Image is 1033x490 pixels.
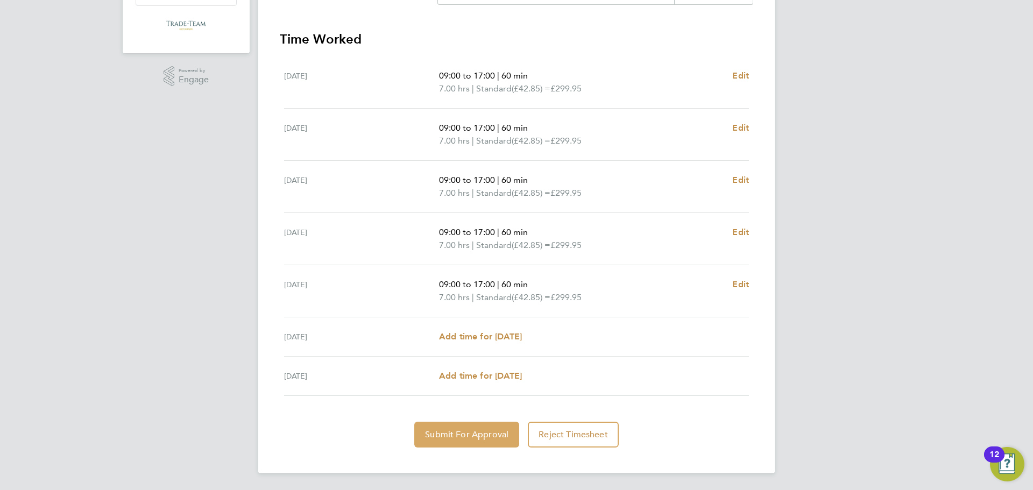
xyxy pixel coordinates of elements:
[472,83,474,94] span: |
[284,174,439,200] div: [DATE]
[732,69,749,82] a: Edit
[439,70,495,81] span: 09:00 to 17:00
[476,187,512,200] span: Standard
[497,175,499,185] span: |
[550,292,582,302] span: £299.95
[476,291,512,304] span: Standard
[284,122,439,147] div: [DATE]
[472,292,474,302] span: |
[439,227,495,237] span: 09:00 to 17:00
[732,226,749,239] a: Edit
[439,83,470,94] span: 7.00 hrs
[732,279,749,289] span: Edit
[476,82,512,95] span: Standard
[472,136,474,146] span: |
[497,227,499,237] span: |
[512,240,550,250] span: (£42.85) =
[501,123,528,133] span: 60 min
[284,69,439,95] div: [DATE]
[497,123,499,133] span: |
[439,188,470,198] span: 7.00 hrs
[512,188,550,198] span: (£42.85) =
[439,175,495,185] span: 09:00 to 17:00
[732,175,749,185] span: Edit
[501,227,528,237] span: 60 min
[284,330,439,343] div: [DATE]
[439,136,470,146] span: 7.00 hrs
[136,17,237,34] a: Go to home page
[732,123,749,133] span: Edit
[732,174,749,187] a: Edit
[989,455,999,468] div: 12
[550,136,582,146] span: £299.95
[476,134,512,147] span: Standard
[476,239,512,252] span: Standard
[439,370,522,382] a: Add time for [DATE]
[497,70,499,81] span: |
[732,70,749,81] span: Edit
[732,278,749,291] a: Edit
[280,31,753,48] h3: Time Worked
[528,422,619,448] button: Reject Timesheet
[732,122,749,134] a: Edit
[425,429,508,440] span: Submit For Approval
[550,188,582,198] span: £299.95
[550,240,582,250] span: £299.95
[284,226,439,252] div: [DATE]
[439,240,470,250] span: 7.00 hrs
[512,136,550,146] span: (£42.85) =
[501,70,528,81] span: 60 min
[501,175,528,185] span: 60 min
[439,371,522,381] span: Add time for [DATE]
[990,447,1024,481] button: Open Resource Center, 12 new notifications
[164,17,208,34] img: tradeteamrec-logo-retina.png
[179,75,209,84] span: Engage
[512,292,550,302] span: (£42.85) =
[472,188,474,198] span: |
[472,240,474,250] span: |
[439,279,495,289] span: 09:00 to 17:00
[497,279,499,289] span: |
[539,429,608,440] span: Reject Timesheet
[439,330,522,343] a: Add time for [DATE]
[284,370,439,382] div: [DATE]
[414,422,519,448] button: Submit For Approval
[512,83,550,94] span: (£42.85) =
[732,227,749,237] span: Edit
[179,66,209,75] span: Powered by
[501,279,528,289] span: 60 min
[439,123,495,133] span: 09:00 to 17:00
[439,292,470,302] span: 7.00 hrs
[284,278,439,304] div: [DATE]
[550,83,582,94] span: £299.95
[164,66,209,87] a: Powered byEngage
[439,331,522,342] span: Add time for [DATE]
